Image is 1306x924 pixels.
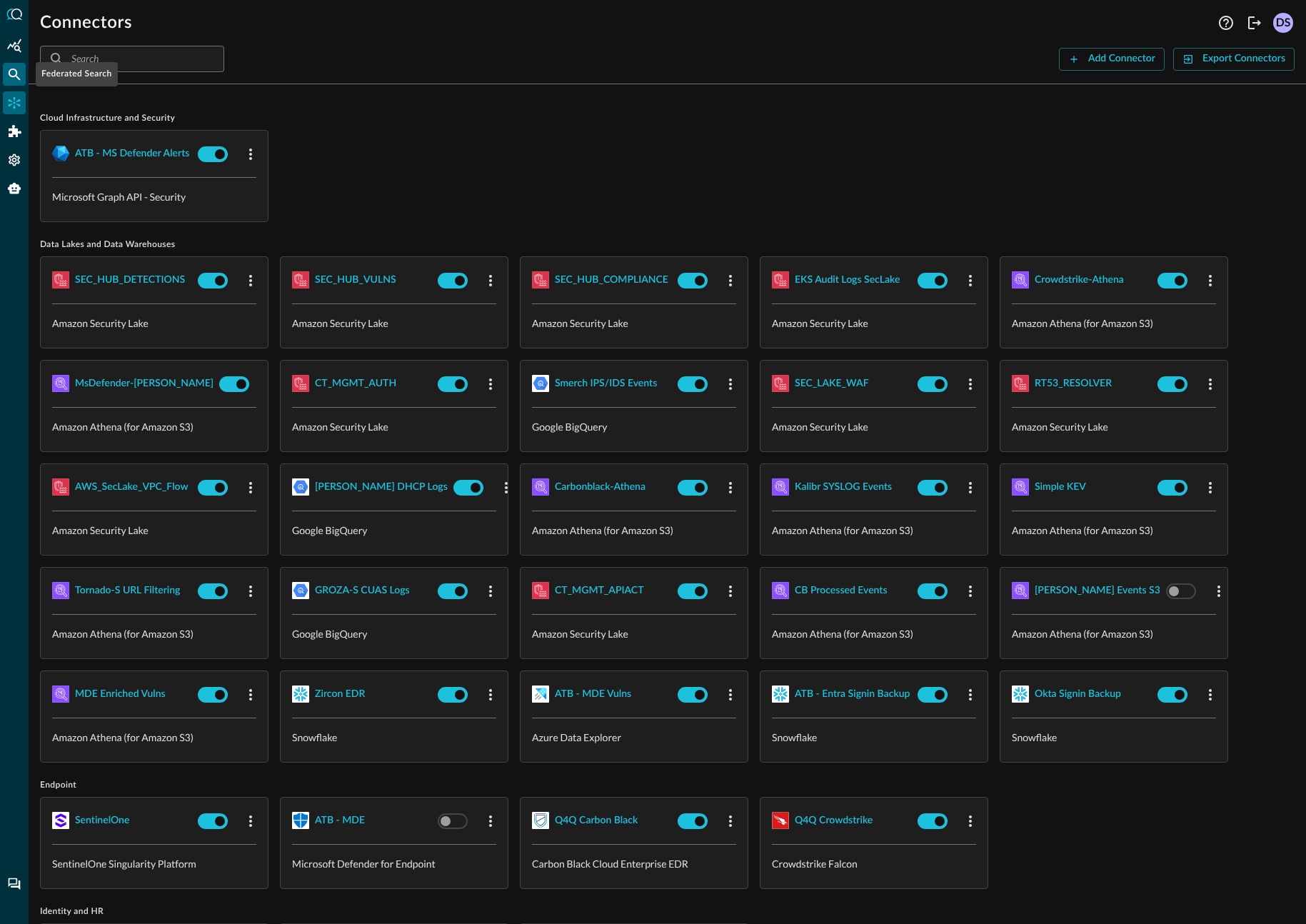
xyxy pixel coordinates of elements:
[1012,626,1216,641] p: Amazon Athena (for Amazon S3)
[555,809,638,832] button: Q4Q Carbon Black
[1012,271,1029,288] img: AWSAthena.svg
[292,316,496,331] p: Amazon Security Lake
[292,271,309,288] img: AWSSecurityLake.svg
[52,419,256,434] p: Amazon Athena (for Amazon S3)
[1012,316,1216,331] p: Amazon Athena (for Amazon S3)
[795,686,910,703] div: ATB - Entra Signin Backup
[52,626,256,641] p: Amazon Athena (for Amazon S3)
[75,809,129,832] button: SentinelOne
[292,478,309,496] img: GoogleBigQuery.svg
[75,142,189,165] button: ATB - MS Defender Alerts
[292,812,309,829] img: MicrosoftDefenderForEndpoint.svg
[772,419,976,434] p: Amazon Security Lake
[315,476,448,498] button: [PERSON_NAME] DHCP Logs
[292,730,496,745] p: Snowflake
[315,579,410,602] button: GROZA-S CUAS Logs
[315,372,396,395] button: CT_MGMT_AUTH
[3,63,26,86] div: Federated Search
[52,316,256,331] p: Amazon Security Lake
[795,812,873,830] div: Q4Q Crowdstrike
[36,62,118,86] div: Federated Search
[52,812,69,829] img: SentinelOne.svg
[772,686,789,703] img: Snowflake.svg
[75,268,185,291] button: SEC_HUB_DETECTIONS
[772,626,976,641] p: Amazon Athena (for Amazon S3)
[772,316,976,331] p: Amazon Security Lake
[1273,13,1293,33] div: DS
[1243,11,1266,34] button: Logout
[795,372,869,395] button: SEC_LAKE_WAF
[292,419,496,434] p: Amazon Security Lake
[75,145,189,163] div: ATB - MS Defender Alerts
[532,812,549,829] img: CarbonBlackEnterpriseEDR.svg
[772,812,789,829] img: CrowdStrikeFalcon.svg
[40,239,1295,251] span: Data Lakes and Data Warehouses
[1173,48,1295,71] button: Export Connectors
[3,873,26,895] div: Chat
[315,268,396,291] button: SEC_HUB_VULNS
[1035,579,1160,602] button: [PERSON_NAME] Events S3
[795,683,910,705] button: ATB - Entra Signin Backup
[1035,268,1124,291] button: Crowdstrike-Athena
[555,372,657,395] button: Smerch IPS/IDS Events
[292,523,496,538] p: Google BigQuery
[1035,375,1112,393] div: RT53_RESOLVER
[1012,478,1029,496] img: AWSAthena.svg
[1012,523,1216,538] p: Amazon Athena (for Amazon S3)
[772,582,789,599] img: AWSAthena.svg
[40,780,1295,791] span: Endpoint
[532,730,736,745] p: Azure Data Explorer
[795,271,900,289] div: EKS Audit Logs SecLake
[532,626,736,641] p: Amazon Security Lake
[1215,11,1237,34] button: Help
[555,582,643,600] div: CT_MGMT_APIACT
[555,686,631,703] div: ATB - MDE Vulns
[795,582,888,600] div: CB Processed Events
[795,809,873,832] button: Q4Q Crowdstrike
[75,372,214,395] button: MsDefender-[PERSON_NAME]
[772,478,789,496] img: AWSAthena.svg
[52,856,256,871] p: SentinelOne Singularity Platform
[315,683,365,705] button: Zircon EDR
[3,34,26,57] div: Summary Insights
[40,906,1295,918] span: Identity and HR
[292,582,309,599] img: GoogleBigQuery.svg
[292,626,496,641] p: Google BigQuery
[1035,372,1112,395] button: RT53_RESOLVER
[75,271,185,289] div: SEC_HUB_DETECTIONS
[555,271,668,289] div: SEC_HUB_COMPLIANCE
[3,177,26,200] div: Query Agent
[52,145,69,162] img: MicrosoftGraph.svg
[532,856,736,871] p: Carbon Black Cloud Enterprise EDR
[315,375,396,393] div: CT_MGMT_AUTH
[1012,419,1216,434] p: Amazon Security Lake
[52,478,69,496] img: AWSSecurityLake.svg
[772,730,976,745] p: Snowflake
[75,478,189,496] div: AWS_SecLake_VPC_Flow
[555,812,638,830] div: Q4Q Carbon Black
[52,523,256,538] p: Amazon Security Lake
[555,579,643,602] button: CT_MGMT_APIACT
[795,375,869,393] div: SEC_LAKE_WAF
[52,271,69,288] img: AWSSecurityLake.svg
[1035,271,1124,289] div: Crowdstrike-Athena
[75,683,166,705] button: MDE Enriched Vulns
[1012,730,1216,745] p: Snowflake
[315,478,448,496] div: [PERSON_NAME] DHCP Logs
[75,582,180,600] div: Tornado-S URL Filtering
[1012,686,1029,703] img: Snowflake.svg
[315,271,396,289] div: SEC_HUB_VULNS
[75,686,166,703] div: MDE Enriched Vulns
[52,582,69,599] img: AWSAthena.svg
[4,120,26,143] div: Addons
[75,476,189,498] button: AWS_SecLake_VPC_Flow
[71,46,191,72] input: Search
[3,91,26,114] div: Connectors
[315,686,365,703] div: Zircon EDR
[1059,48,1165,71] button: Add Connector
[315,812,365,830] div: ATB - MDE
[772,856,976,871] p: Crowdstrike Falcon
[52,730,256,745] p: Amazon Athena (for Amazon S3)
[555,683,631,705] button: ATB - MDE Vulns
[292,375,309,392] img: AWSSecurityLake.svg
